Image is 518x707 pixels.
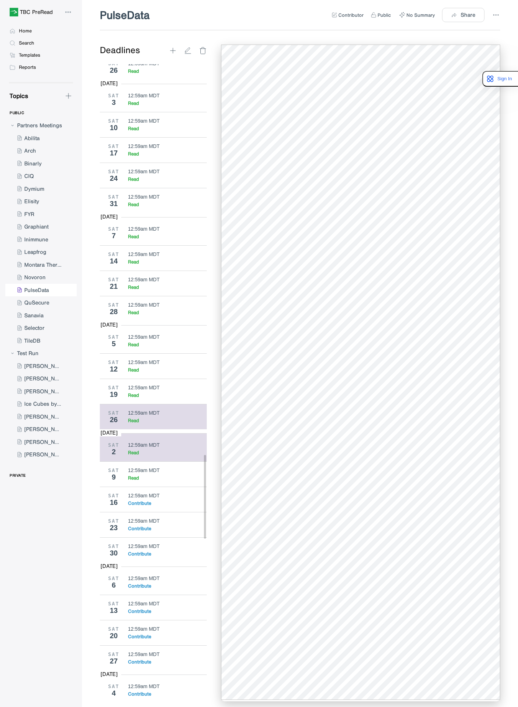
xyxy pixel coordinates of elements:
div: 20 [105,632,123,640]
div: Contribute [128,634,151,640]
div: Read [128,450,139,456]
div: 12:59am MDT [128,359,160,365]
div: [DATE] [101,321,118,328]
div: SAT [105,277,123,282]
div: No Summary [406,12,435,18]
div: SAT [105,118,123,124]
div: PUBLIC [10,107,24,119]
div: SAT [105,143,123,149]
div: 12:59am MDT [128,251,160,257]
div: 12:59am MDT [128,683,160,689]
div: Public [378,12,391,18]
div: 12:59am MDT [128,601,160,606]
div: Contribute [128,691,151,697]
div: Contribute [128,583,151,589]
div: 9 [105,473,123,481]
div: 12:59am MDT [128,626,160,632]
div: Contribute [128,551,151,557]
div: Read [128,417,139,424]
div: 4 [105,689,123,697]
div: 12:59am MDT [128,575,160,581]
div: Reports [19,64,36,71]
div: Search [19,40,34,46]
div: Home [19,28,32,34]
div: 12:59am MDT [128,118,160,124]
div: 12:59am MDT [128,194,160,200]
div: SAT [105,442,123,448]
div: Contribute [128,526,151,532]
div: SAT [105,493,123,498]
div: SAT [105,93,123,98]
div: 5 [105,340,123,348]
div: SAT [105,359,123,365]
div: SAT [105,518,123,524]
div: 27 [105,657,123,665]
div: SAT [105,626,123,632]
div: TBC PreRead [20,9,53,15]
div: 14 [105,257,123,265]
div: SAT [105,651,123,657]
div: SAT [105,683,123,689]
div: 28 [105,308,123,316]
div: 10 [105,124,123,132]
div: SAT [105,251,123,257]
div: Templates [19,52,40,58]
div: 12:59am MDT [128,651,160,657]
div: 26 [105,66,123,74]
div: [DATE] [101,671,118,678]
div: 24 [105,174,123,182]
div: Deadlines [100,45,169,57]
div: SAT [105,467,123,473]
div: 12:59am MDT [128,442,160,448]
div: 17 [105,149,123,157]
div: Read [128,201,139,208]
div: 7 [105,232,123,240]
div: SAT [105,302,123,308]
div: SAT [105,410,123,416]
div: Share [461,12,475,18]
div: 12:59am MDT [128,226,160,232]
div: SAT [105,543,123,549]
div: 19 [105,390,123,398]
div: PRIVATE [10,470,26,482]
div: SAT [105,226,123,232]
div: Read [128,367,139,373]
div: 12:59am MDT [128,543,160,549]
div: Contribute [128,659,151,665]
div: 12:59am MDT [128,410,160,416]
div: Read [128,125,139,132]
div: Read [128,475,139,481]
div: [DATE] [101,213,118,220]
div: 3 [105,98,123,106]
div: 12:59am MDT [128,169,160,174]
div: Read [128,342,139,348]
div: Read [128,151,139,157]
div: SAT [105,601,123,606]
div: [DATE] [101,563,118,570]
div: SAT [105,575,123,581]
div: 12:59am MDT [128,93,160,98]
div: Read [128,234,139,240]
div: 12:59am MDT [128,385,160,390]
div: Read [128,392,139,398]
div: 12:59am MDT [128,467,160,473]
div: Topics [5,92,28,100]
div: Read [128,176,139,182]
div: 26 [105,416,123,424]
div: 12:59am MDT [128,143,160,149]
div: SAT [105,194,123,200]
div: 12:59am MDT [128,493,160,498]
div: 12 [105,365,123,373]
div: Read [128,68,139,74]
div: 12:59am MDT [128,334,160,340]
div: Read [128,100,139,106]
div: 30 [105,549,123,557]
div: Read [128,284,139,290]
div: [DATE] [101,80,118,87]
div: Contributor [338,12,364,18]
div: 2 [105,448,123,456]
div: 31 [105,200,123,208]
div: Contribute [128,500,151,506]
div: Contribute [128,608,151,614]
div: SAT [105,169,123,174]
